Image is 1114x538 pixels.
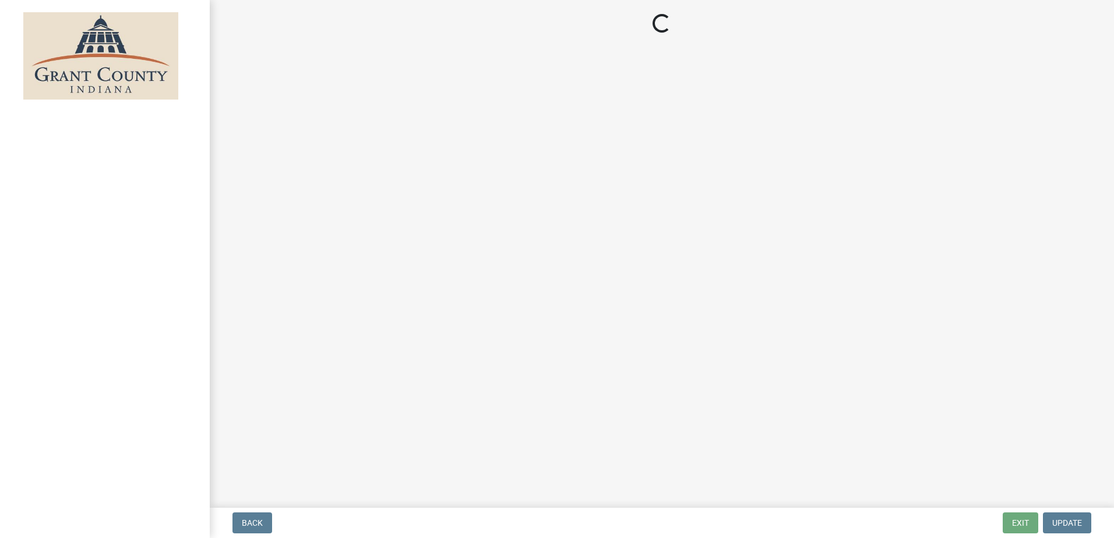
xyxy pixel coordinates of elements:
button: Update [1043,512,1091,533]
button: Back [232,512,272,533]
span: Back [242,518,263,528]
button: Exit [1003,512,1038,533]
img: Grant County, Indiana [23,12,178,100]
span: Update [1052,518,1082,528]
